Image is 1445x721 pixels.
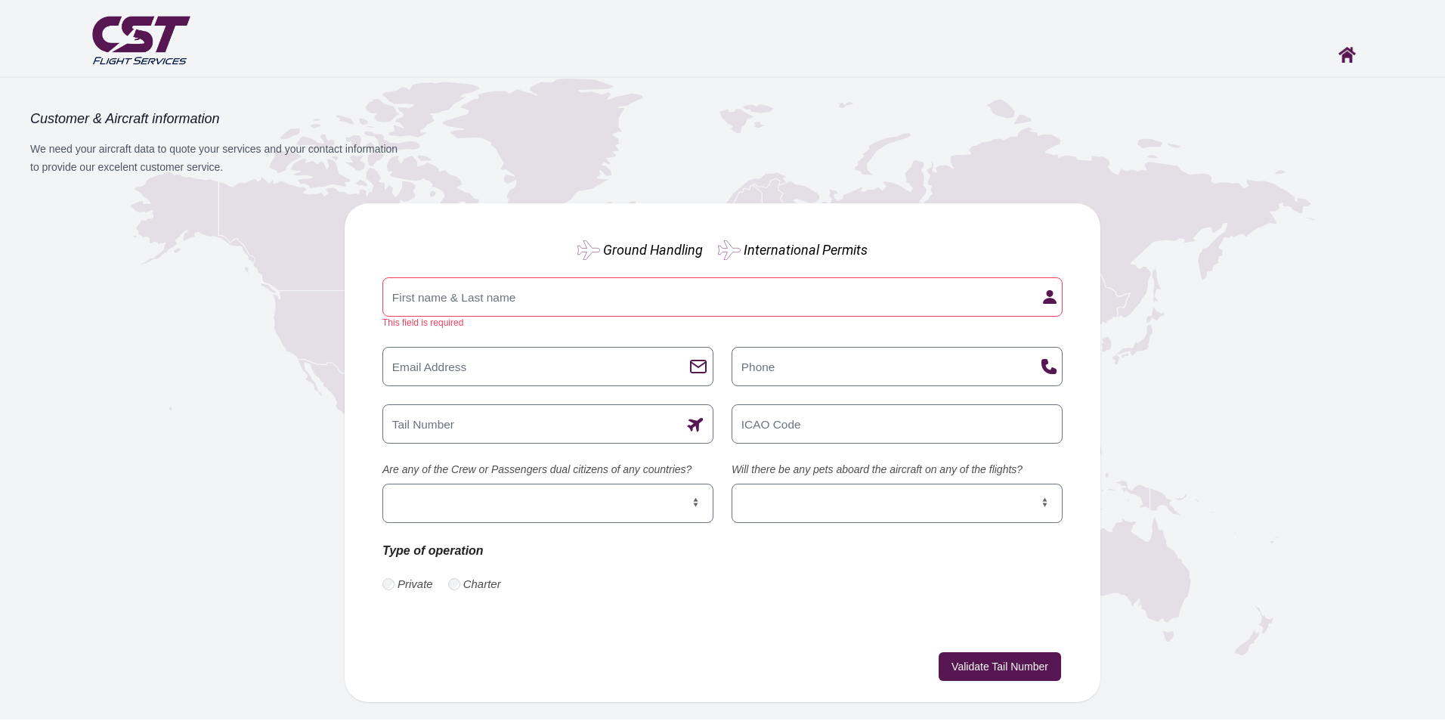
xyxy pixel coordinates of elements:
[382,462,713,478] label: Are any of the Crew or Passengers dual citizens of any countries?
[88,10,193,69] img: CST Flight Services logo
[939,652,1061,681] button: Validate Tail Number
[732,462,1063,478] label: Will there be any pets aboard the aircraft on any of the flights?
[385,416,461,432] label: Tail Number
[382,541,713,561] p: Type of operation
[398,576,433,593] label: Private
[735,416,807,432] label: ICAO Code
[603,240,703,260] label: Ground Handling
[735,358,781,375] label: Phone
[1338,47,1356,63] img: Home
[744,240,868,260] label: International Permits
[385,289,522,305] label: First name & Last name
[382,317,1063,329] div: This field is required
[385,358,473,375] label: Email Address
[463,576,501,593] label: Charter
